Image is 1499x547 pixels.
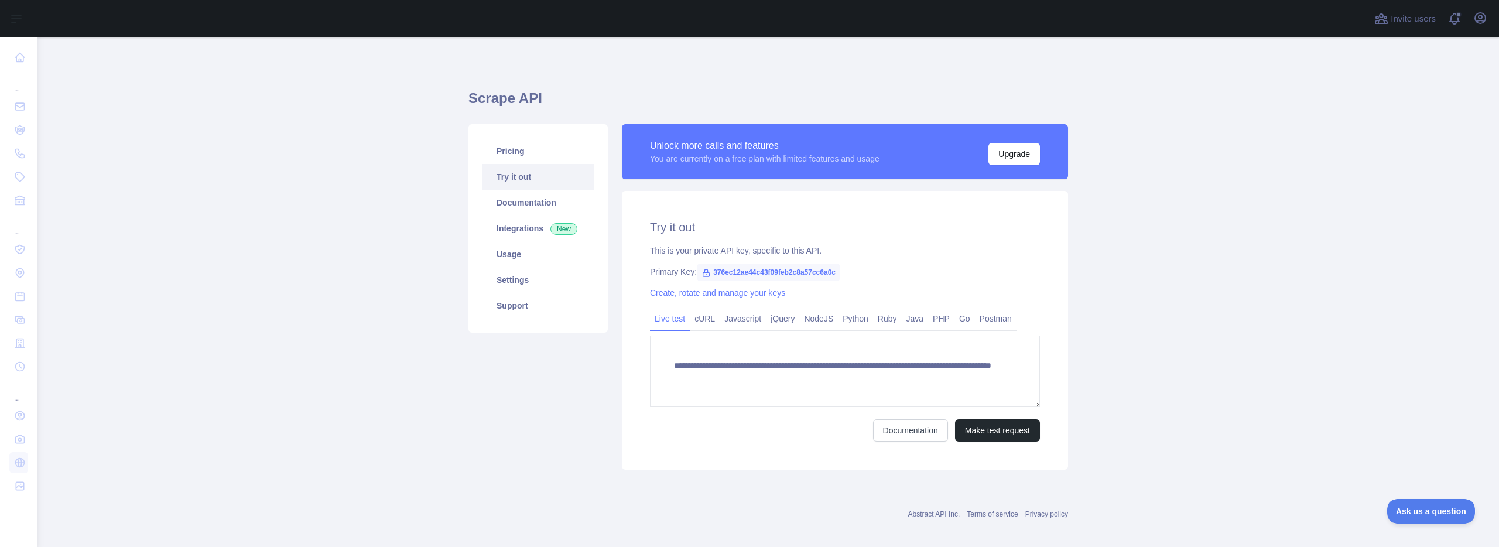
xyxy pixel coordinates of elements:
a: Python [838,309,873,328]
button: Make test request [955,419,1040,442]
a: NodeJS [799,309,838,328]
a: Try it out [482,164,594,190]
a: Abstract API Inc. [908,510,960,518]
a: Privacy policy [1025,510,1068,518]
a: Java [902,309,929,328]
a: Pricing [482,138,594,164]
a: Postman [975,309,1017,328]
button: Upgrade [988,143,1040,165]
div: This is your private API key, specific to this API. [650,245,1040,257]
a: Live test [650,309,690,328]
div: ... [9,70,28,94]
a: Javascript [720,309,766,328]
a: Integrations New [482,216,594,241]
h2: Try it out [650,219,1040,235]
a: PHP [928,309,954,328]
span: Invite users [1391,12,1436,26]
a: Support [482,293,594,319]
div: You are currently on a free plan with limited features and usage [650,153,879,165]
a: cURL [690,309,720,328]
div: ... [9,213,28,237]
a: Documentation [873,419,948,442]
a: Documentation [482,190,594,216]
div: Primary Key: [650,266,1040,278]
button: Invite users [1372,9,1438,28]
a: Create, rotate and manage your keys [650,288,785,298]
a: Ruby [873,309,902,328]
span: 376ec12ae44c43f09feb2c8a57cc6a0c [697,264,840,281]
span: New [550,223,577,235]
h1: Scrape API [468,89,1068,117]
a: Go [954,309,975,328]
a: Usage [482,241,594,267]
iframe: Toggle Customer Support [1387,499,1476,524]
a: jQuery [766,309,799,328]
a: Settings [482,267,594,293]
div: ... [9,380,28,403]
a: Terms of service [967,510,1018,518]
div: Unlock more calls and features [650,139,879,153]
